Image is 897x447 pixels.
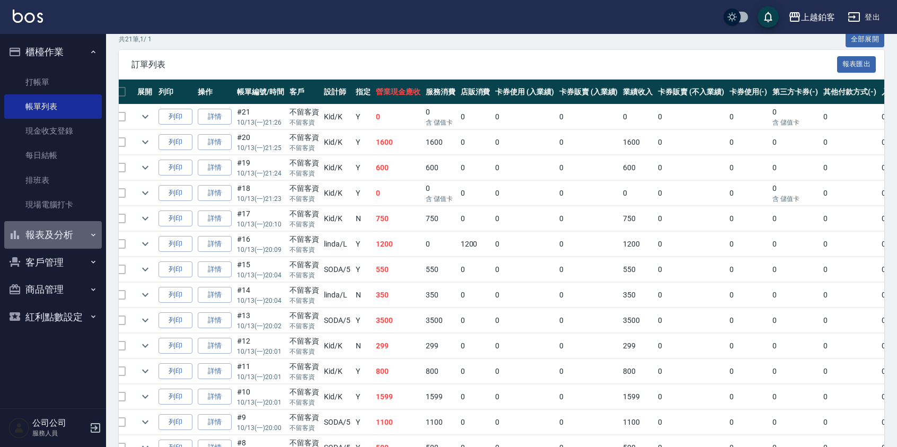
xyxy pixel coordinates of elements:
[289,234,319,245] div: 不留客資
[198,338,232,354] a: 詳情
[198,414,232,431] a: 詳情
[237,118,284,127] p: 10/13 (一) 21:26
[321,130,353,155] td: Kid /K
[119,34,152,44] p: 共 21 筆, 1 / 1
[423,308,458,333] td: 3500
[353,130,373,155] td: Y
[620,206,655,231] td: 750
[655,359,726,384] td: 0
[237,347,284,356] p: 10/13 (一) 20:01
[159,109,192,125] button: 列印
[353,308,373,333] td: Y
[4,276,102,303] button: 商品管理
[137,261,153,277] button: expand row
[373,257,423,282] td: 550
[13,10,43,23] img: Logo
[620,181,655,206] td: 0
[353,410,373,435] td: Y
[655,232,726,257] td: 0
[198,261,232,278] a: 詳情
[289,245,319,255] p: 不留客資
[821,80,879,104] th: 其他付款方式(-)
[770,104,821,129] td: 0
[557,206,621,231] td: 0
[8,417,30,439] img: Person
[137,134,153,150] button: expand row
[557,359,621,384] td: 0
[770,130,821,155] td: 0
[373,80,423,104] th: 營業現金應收
[289,183,319,194] div: 不留客資
[557,104,621,129] td: 0
[198,211,232,227] a: 詳情
[321,104,353,129] td: Kid /K
[423,359,458,384] td: 800
[321,232,353,257] td: linda /L
[289,285,319,296] div: 不留客資
[373,410,423,435] td: 1100
[620,80,655,104] th: 業績收入
[837,56,876,73] button: 報表匯出
[458,283,493,308] td: 0
[770,80,821,104] th: 第三方卡券(-)
[423,80,458,104] th: 服務消費
[237,194,284,204] p: 10/13 (一) 21:23
[557,283,621,308] td: 0
[289,107,319,118] div: 不留客資
[655,308,726,333] td: 0
[198,389,232,405] a: 詳情
[557,80,621,104] th: 卡券販賣 (入業績)
[159,185,192,201] button: 列印
[821,181,879,206] td: 0
[289,361,319,372] div: 不留客資
[373,334,423,358] td: 299
[423,104,458,129] td: 0
[458,334,493,358] td: 0
[4,94,102,119] a: 帳單列表
[289,398,319,407] p: 不留客資
[821,104,879,129] td: 0
[289,259,319,270] div: 不留客資
[458,308,493,333] td: 0
[234,384,287,409] td: #10
[289,220,319,229] p: 不留客資
[353,334,373,358] td: N
[770,283,821,308] td: 0
[321,410,353,435] td: SODA /5
[423,257,458,282] td: 550
[137,211,153,226] button: expand row
[373,155,423,180] td: 600
[770,232,821,257] td: 0
[353,155,373,180] td: Y
[770,384,821,409] td: 0
[4,168,102,192] a: 排班表
[655,155,726,180] td: 0
[321,80,353,104] th: 設計師
[373,232,423,257] td: 1200
[458,232,493,257] td: 1200
[289,194,319,204] p: 不留客資
[770,410,821,435] td: 0
[620,257,655,282] td: 550
[289,336,319,347] div: 不留客資
[137,338,153,354] button: expand row
[289,372,319,382] p: 不留客資
[727,410,770,435] td: 0
[373,308,423,333] td: 3500
[198,109,232,125] a: 詳情
[493,181,557,206] td: 0
[159,389,192,405] button: 列印
[821,283,879,308] td: 0
[289,423,319,433] p: 不留客資
[195,80,234,104] th: 操作
[821,308,879,333] td: 0
[727,283,770,308] td: 0
[159,236,192,252] button: 列印
[557,308,621,333] td: 0
[727,308,770,333] td: 0
[837,59,876,69] a: 報表匯出
[234,155,287,180] td: #19
[321,283,353,308] td: linda /L
[727,80,770,104] th: 卡券使用(-)
[4,221,102,249] button: 報表及分析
